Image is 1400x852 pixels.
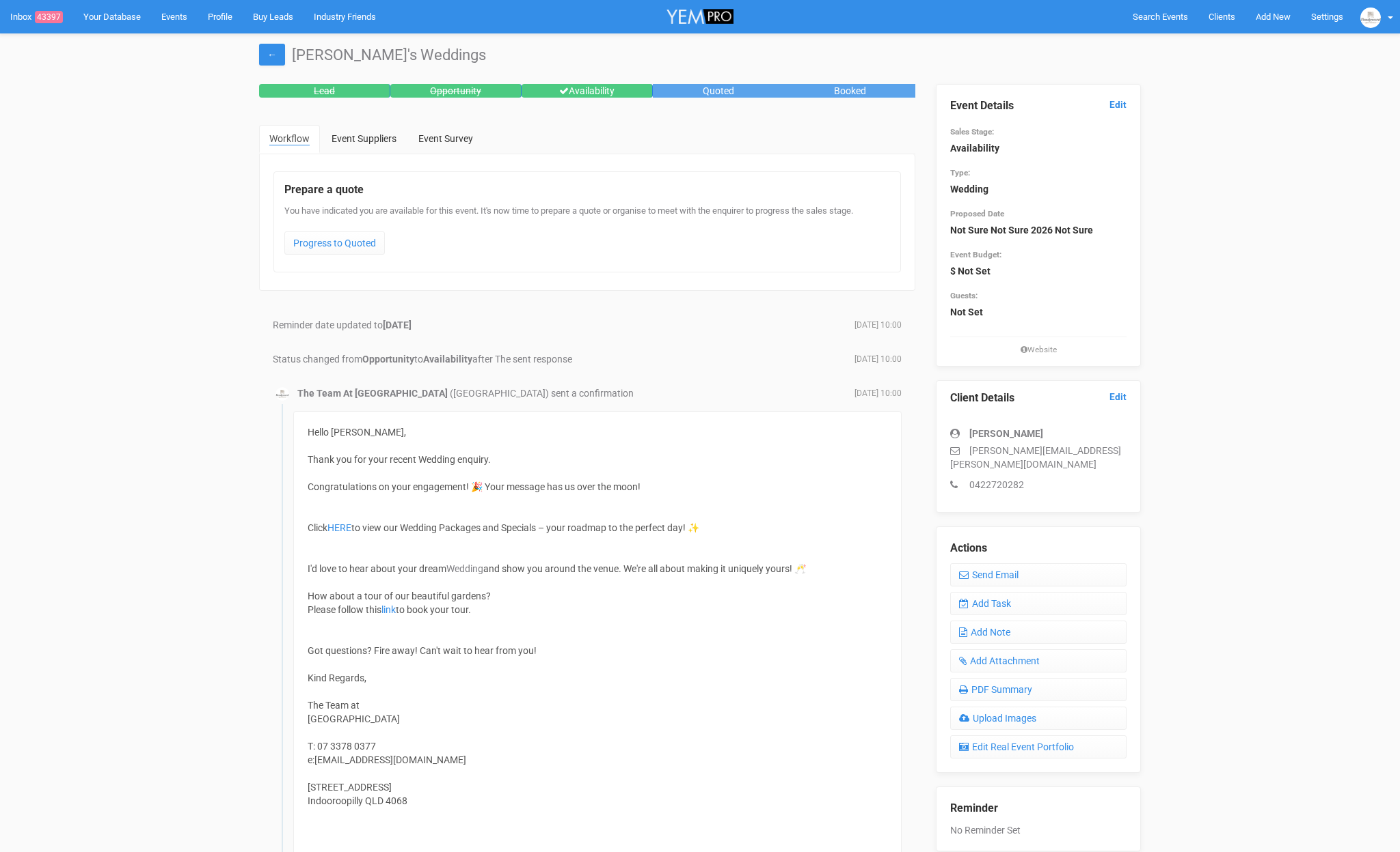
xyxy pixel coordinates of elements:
[950,344,1127,356] small: Website
[950,787,1127,837] div: No Reminder Set
[1256,12,1291,22] span: Add New
[297,388,448,399] strong: The Team At [GEOGRAPHIC_DATA]
[854,354,902,365] span: [DATE] 10:00
[450,388,634,399] span: ([GEOGRAPHIC_DATA]) sent a confirmation
[950,801,1127,816] legend: Reminder
[950,621,1127,644] a: Add Note
[351,522,699,533] span: to view our Wedding Packages and Specials – your roadmap to the perfect day! ✨
[259,125,320,154] a: Workflow
[383,319,412,330] b: [DATE]
[396,604,471,615] span: to book your tour.
[950,649,1127,672] a: Add Attachment
[308,481,641,492] span: Congratulations on your engagement! 🎉 Your message has us over the moon!
[1109,98,1127,111] a: Edit
[522,84,653,98] div: Availability
[950,143,999,154] strong: Availability
[483,563,806,574] span: and show you around the venue. We're all about making it uniquely yours! 🥂
[408,125,483,152] a: Event Survey
[35,11,63,23] span: 43397
[950,168,970,177] small: Type:
[1133,12,1188,22] span: Search Events
[284,205,890,261] div: You have indicated you are available for this event. It's now time to prepare a quote or organise...
[446,563,483,574] span: Wedding
[950,563,1127,586] a: Send Email
[950,266,991,276] strong: $ Not Set
[308,522,327,533] span: Click
[327,522,351,533] a: HERE
[321,125,407,152] a: Event Suppliers
[275,387,289,401] img: BGLogo.jpg
[308,591,491,601] span: How about a tour of our beautiful gardens?
[308,604,381,615] span: Please follow this
[259,84,390,98] div: Lead
[381,604,396,615] a: link
[950,291,978,300] small: Guests:
[308,563,446,574] span: I'd love to hear about your dream
[950,307,983,317] strong: Not Set
[273,319,412,330] span: Reminder date updated to
[950,390,1127,406] legend: Client Details
[950,184,988,195] strong: Wedding
[950,478,1127,492] p: 0422720282
[273,354,572,365] span: Status changed from to after The sent response
[1109,390,1127,403] a: Edit
[969,428,1043,439] strong: [PERSON_NAME]
[259,47,1141,63] h1: [PERSON_NAME]'s Weddings
[308,645,537,656] span: Got questions? Fire away! Can't wait to hear from you!
[950,225,1093,236] strong: Not Sure Not Sure 2026 Not Sure
[308,671,887,849] div: Kind Regards, The Team at [GEOGRAPHIC_DATA] T: 07 3378 0377 e:[EMAIL_ADDRESS][DOMAIN_NAME] [STREE...
[950,209,1004,218] small: Proposed Date
[1360,8,1381,28] img: BGLogo.jpg
[284,231,385,255] a: Progress to Quoted
[950,678,1127,701] a: PDF Summary
[653,84,784,98] div: Quoted
[950,592,1127,615] a: Add Task
[950,444,1127,471] p: [PERSON_NAME][EMAIL_ADDRESS][PERSON_NAME][DOMAIN_NAME]
[784,84,915,98] div: Booked
[308,425,887,494] div: Hello [PERSON_NAME], Thank you for your recent Wedding enquiry.
[259,44,285,66] a: ←
[950,98,1127,114] legend: Event Details
[423,354,472,365] strong: Availability
[284,182,890,198] legend: Prepare a quote
[950,127,994,137] small: Sales Stage:
[950,707,1127,730] a: Upload Images
[362,354,414,365] strong: Opportunity
[950,250,1001,259] small: Event Budget:
[854,319,902,331] span: [DATE] 10:00
[390,84,522,98] div: Opportunity
[950,541,1127,556] legend: Actions
[950,735,1127,758] a: Edit Real Event Portfolio
[854,388,902,399] span: [DATE] 10:00
[1209,12,1235,22] span: Clients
